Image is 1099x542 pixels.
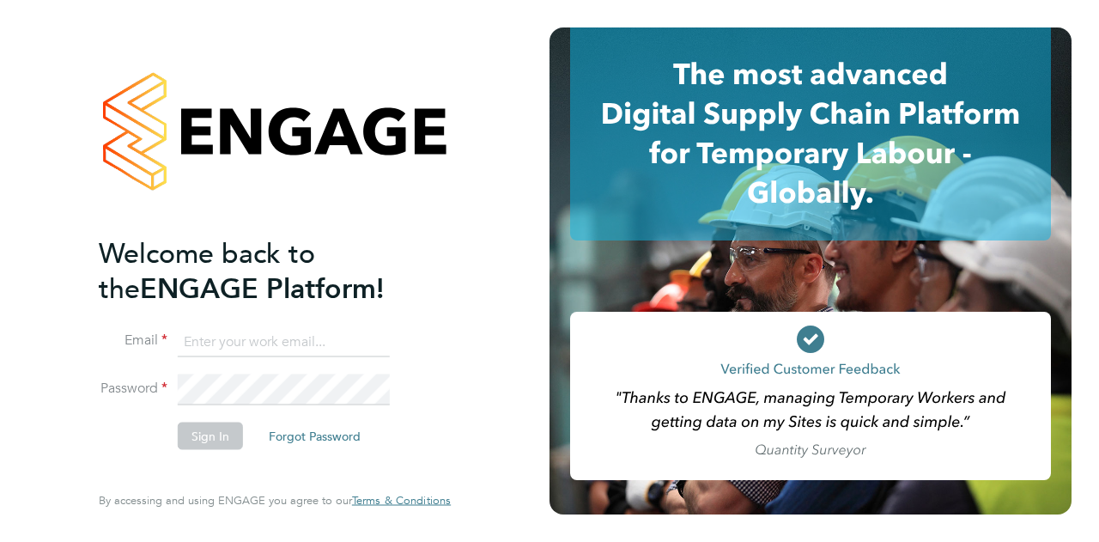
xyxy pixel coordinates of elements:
[352,493,451,508] span: Terms & Conditions
[99,236,315,305] span: Welcome back to the
[99,380,167,398] label: Password
[99,493,451,508] span: By accessing and using ENGAGE you agree to our
[255,423,374,450] button: Forgot Password
[352,494,451,508] a: Terms & Conditions
[178,326,390,357] input: Enter your work email...
[99,332,167,350] label: Email
[99,235,434,306] h2: ENGAGE Platform!
[178,423,243,450] button: Sign In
